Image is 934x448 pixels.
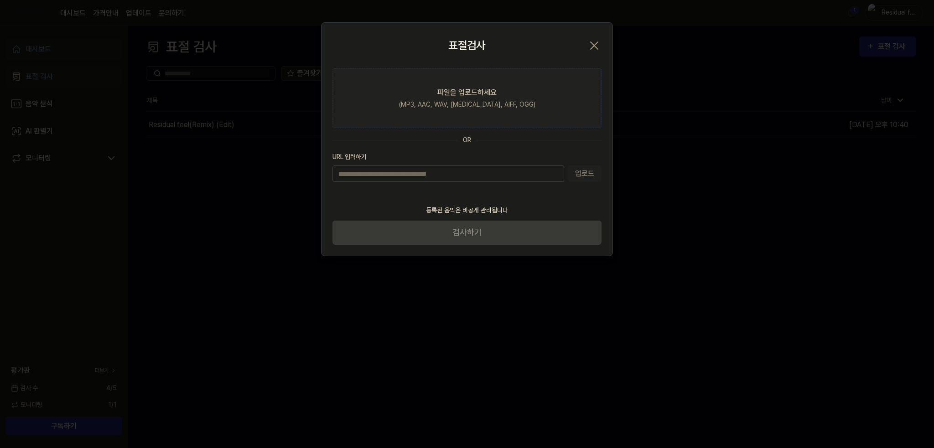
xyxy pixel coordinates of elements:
div: OR [463,135,471,145]
div: 파일을 업로드하세요 [437,87,497,98]
h2: 표절검사 [448,37,486,54]
div: 등록된 음악은 비공개 관리됩니다 [420,200,514,221]
label: URL 입력하기 [332,152,602,162]
div: (MP3, AAC, WAV, [MEDICAL_DATA], AIFF, OGG) [399,100,535,109]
